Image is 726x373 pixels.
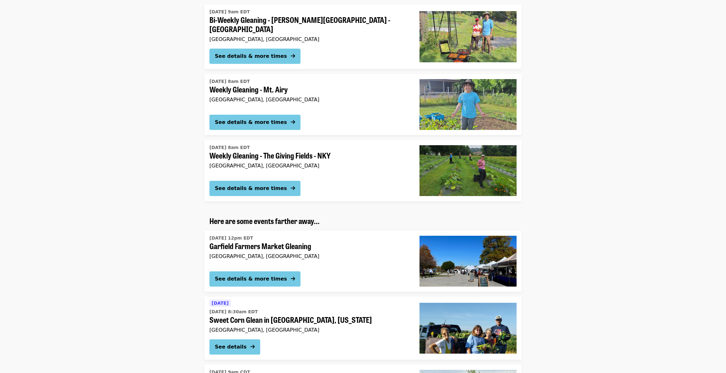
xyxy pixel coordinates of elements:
div: See details [215,343,247,351]
span: Weekly Gleaning - The Giving Fields - NKY [209,151,409,160]
div: [GEOGRAPHIC_DATA], [GEOGRAPHIC_DATA] [209,36,409,42]
a: See details for "Weekly Gleaning - The Giving Fields - NKY" [204,140,522,201]
div: See details & more times [215,52,287,60]
i: arrow-right icon [291,53,295,59]
div: [GEOGRAPHIC_DATA], [GEOGRAPHIC_DATA] [209,163,409,169]
time: [DATE] 9am EDT [209,9,250,15]
div: [GEOGRAPHIC_DATA], [GEOGRAPHIC_DATA] [209,253,409,259]
span: [DATE] [212,301,228,306]
div: [GEOGRAPHIC_DATA], [GEOGRAPHIC_DATA] [209,97,409,103]
i: arrow-right icon [291,185,295,191]
time: [DATE] 8am EDT [209,144,250,151]
time: [DATE] 8:30am EDT [209,309,258,315]
img: Weekly Gleaning - The Giving Fields - NKY organized by Society of St. Andrew [419,145,517,196]
i: arrow-right icon [291,276,295,282]
a: See details for "Garfield Farmers Market Gleaning" [204,231,522,292]
img: Weekly Gleaning - Mt. Airy organized by Society of St. Andrew [419,79,517,130]
span: Here are some events farther away... [209,215,320,226]
a: See details for "Weekly Gleaning - Mt. Airy" [204,74,522,135]
a: See details for "Sweet Corn Glean in Hendricks County, Indiana" [204,297,522,360]
i: arrow-right icon [250,344,255,350]
span: Garfield Farmers Market Gleaning [209,241,409,251]
img: Garfield Farmers Market Gleaning organized by Society of St. Andrew [419,236,517,287]
div: See details & more times [215,119,287,126]
button: See details & more times [209,271,300,287]
img: Bi-Weekly Gleaning - Gorman Heritage Farm - Evendale organized by Society of St. Andrew [419,11,517,62]
time: [DATE] 8am EDT [209,78,250,85]
span: Bi-Weekly Gleaning - [PERSON_NAME][GEOGRAPHIC_DATA] - [GEOGRAPHIC_DATA] [209,15,409,34]
button: See details & more times [209,115,300,130]
div: [GEOGRAPHIC_DATA], [GEOGRAPHIC_DATA] [209,327,409,333]
span: Weekly Gleaning - Mt. Airy [209,85,409,94]
button: See details [209,339,260,355]
span: Sweet Corn Glean in [GEOGRAPHIC_DATA], [US_STATE] [209,315,409,324]
time: [DATE] 12pm EDT [209,235,253,241]
button: See details & more times [209,49,300,64]
a: See details for "Bi-Weekly Gleaning - Gorman Heritage Farm - Evendale" [204,4,522,69]
img: Sweet Corn Glean in Hendricks County, Indiana organized by Society of St. Andrew [419,303,517,354]
button: See details & more times [209,181,300,196]
i: arrow-right icon [291,119,295,125]
div: See details & more times [215,275,287,283]
div: See details & more times [215,185,287,192]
